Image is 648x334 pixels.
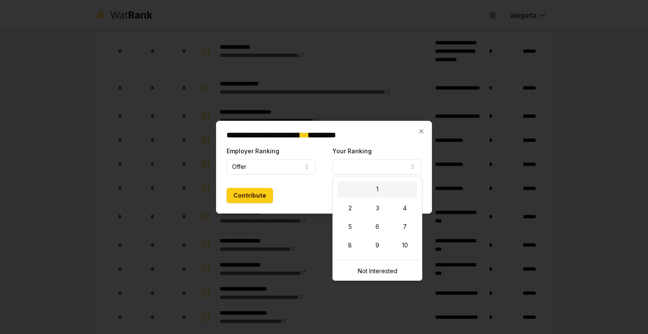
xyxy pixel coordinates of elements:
span: 6 [375,223,379,231]
span: 5 [348,223,352,231]
span: 8 [348,241,352,250]
span: 1 [376,185,378,193]
span: 2 [348,204,352,212]
span: 3 [376,204,379,212]
span: 4 [403,204,407,212]
span: 7 [403,223,407,231]
span: 9 [375,241,379,250]
span: 10 [402,241,408,250]
label: Your Ranking [332,147,372,155]
label: Employer Ranking [227,147,279,155]
button: Contribute [227,188,273,203]
span: Not Interested [358,267,397,275]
